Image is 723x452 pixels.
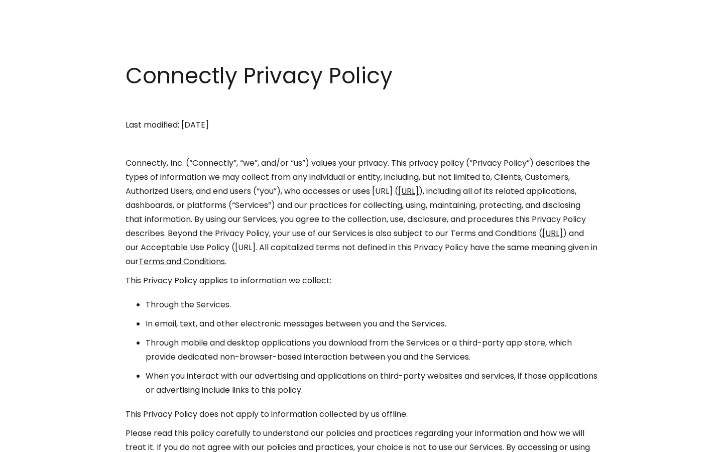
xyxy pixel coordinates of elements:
[20,434,60,448] ul: Language list
[146,336,597,364] li: Through mobile and desktop applications you download from the Services or a third-party app store...
[146,369,597,397] li: When you interact with our advertising and applications on third-party websites and services, if ...
[146,298,597,312] li: Through the Services.
[542,228,563,239] a: [URL]
[146,317,597,331] li: In email, text, and other electronic messages between you and the Services.
[126,274,597,288] p: This Privacy Policy applies to information we collect:
[126,118,597,132] p: Last modified: [DATE]
[126,156,597,269] p: Connectly, Inc. (“Connectly”, “we”, and/or “us”) values your privacy. This privacy policy (“Priva...
[126,60,597,91] h1: Connectly Privacy Policy
[398,185,419,197] a: [URL]
[139,256,225,267] a: Terms and Conditions
[126,99,597,113] p: ‍
[126,137,597,151] p: ‍
[10,433,60,448] aside: Language selected: English
[126,407,597,421] p: This Privacy Policy does not apply to information collected by us offline.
